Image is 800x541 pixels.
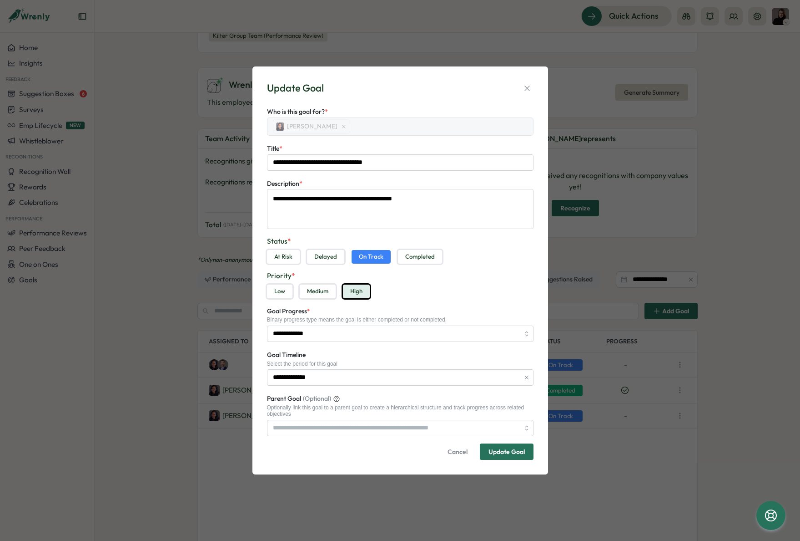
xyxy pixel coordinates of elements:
[267,404,533,418] div: Optionally link this goal to a parent goal to create a hierarchical structure and track progress ...
[352,250,391,264] button: On Track
[267,271,533,281] label: Priority
[480,444,533,460] button: Update Goal
[343,285,370,298] button: High
[439,444,476,460] button: Cancel
[300,285,336,298] button: Medium
[287,122,337,132] span: [PERSON_NAME]
[267,236,533,246] label: Status
[448,444,468,459] span: Cancel
[267,306,310,316] label: Goal Progress
[303,394,331,404] span: (Optional)
[276,122,284,131] img: Tiffany Brewster
[267,316,533,323] div: Binary progress type means the goal is either completed or not completed.
[267,144,282,154] label: Title
[267,350,306,360] label: Goal Timeline
[267,81,324,95] div: Update Goal
[307,250,344,264] button: Delayed
[267,361,533,367] div: Select the period for this goal
[267,250,300,264] button: At Risk
[267,285,292,298] button: Low
[267,179,302,189] label: Description
[398,250,442,264] button: Completed
[267,107,325,116] span: Who is this goal for?
[488,449,525,455] div: Update Goal
[267,394,301,404] span: Parent Goal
